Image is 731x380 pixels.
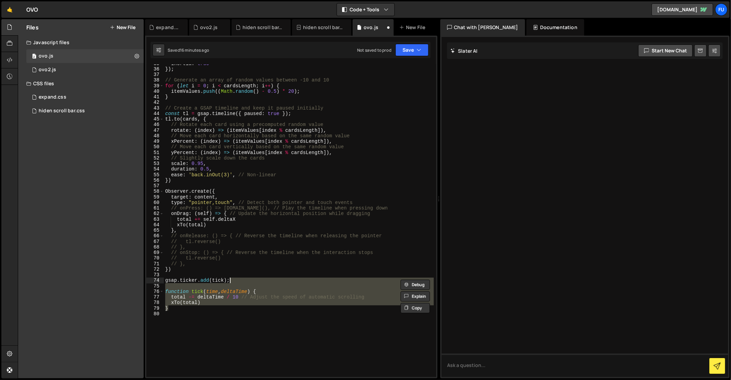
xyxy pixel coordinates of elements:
div: 17267/47816.css [26,104,146,118]
button: New File [110,25,135,30]
div: 49 [146,139,164,144]
a: Fu [715,3,728,16]
div: ovo2.js [200,24,218,31]
div: 52 [146,155,164,161]
div: 77 [146,294,164,300]
div: 69 [146,250,164,255]
div: ovo.js [39,53,53,59]
span: 2 [32,54,36,60]
div: 60 [146,200,164,205]
div: 64 [146,222,164,228]
div: 62 [146,211,164,216]
div: 44 [146,111,164,116]
div: ovo.js [26,49,146,63]
div: 75 [146,283,164,289]
a: [DOMAIN_NAME] [652,3,713,16]
div: hiden scroll bar.css [243,24,283,31]
h2: Slater AI [451,48,478,54]
a: 🤙 [1,1,18,18]
div: 17267/47817.js [26,63,146,77]
div: 61 [146,205,164,211]
div: CSS files [18,77,144,90]
div: Chat with [PERSON_NAME] [440,19,525,36]
button: Save [395,44,429,56]
div: 38 [146,77,164,83]
div: Not saved to prod [357,47,391,53]
div: expand.css [156,24,180,31]
button: Start new chat [638,45,693,57]
div: ovo2.js [39,67,56,73]
div: 39 [146,83,164,89]
button: Explain [401,291,430,302]
div: ovo.js [364,24,378,31]
div: 47 [146,128,164,133]
div: 56 [146,178,164,183]
div: 65 [146,228,164,233]
div: New File [399,24,428,31]
div: 76 [146,289,164,294]
div: OVO [26,5,38,14]
div: 50 [146,144,164,150]
div: Documentation [526,19,584,36]
div: 40 [146,89,164,94]
div: 78 [146,300,164,305]
div: 57 [146,183,164,189]
div: 68 [146,244,164,250]
div: 45 [146,116,164,122]
div: 46 [146,122,164,127]
div: 74 [146,278,164,283]
div: 80 [146,311,164,317]
h2: Files [26,24,39,31]
div: 71 [146,261,164,267]
div: 17267/47820.css [26,90,146,104]
div: 70 [146,255,164,261]
div: 67 [146,239,164,244]
div: 37 [146,72,164,77]
div: Saved [168,47,209,53]
button: Copy [401,303,430,313]
div: 79 [146,306,164,311]
button: Debug [401,280,430,290]
div: 48 [146,133,164,139]
div: 58 [146,189,164,194]
div: Javascript files [18,36,144,49]
button: Code + Tools [337,3,394,16]
div: 36 [146,66,164,72]
div: 43 [146,105,164,111]
div: 72 [146,267,164,272]
div: 59 [146,194,164,200]
div: 41 [146,94,164,100]
div: 42 [146,100,164,105]
div: 63 [146,217,164,222]
div: 73 [146,272,164,278]
div: 16 minutes ago [180,47,209,53]
div: 54 [146,166,164,172]
div: 53 [146,161,164,166]
div: hiden scroll bar.css [39,108,85,114]
div: hiden scroll bar.css [303,24,343,31]
div: 55 [146,172,164,178]
div: expand.css [39,94,66,100]
div: 66 [146,233,164,239]
div: 51 [146,150,164,155]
